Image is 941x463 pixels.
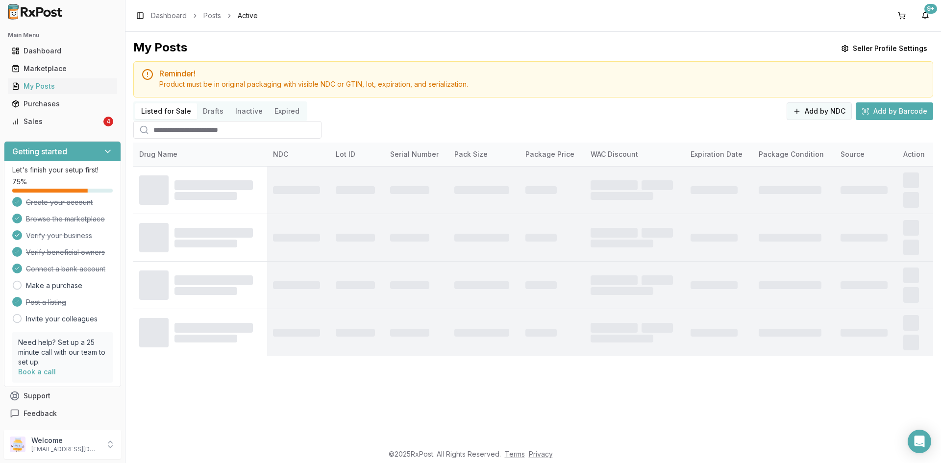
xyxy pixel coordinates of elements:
[18,367,56,376] a: Book a call
[103,117,113,126] div: 4
[238,11,258,21] span: Active
[12,64,113,73] div: Marketplace
[12,117,101,126] div: Sales
[520,143,584,166] th: Package Price
[835,40,933,57] button: Seller Profile Settings
[133,143,267,166] th: Drug Name
[4,43,121,59] button: Dashboard
[12,177,27,187] span: 75 %
[753,143,835,166] th: Package Condition
[8,60,117,77] a: Marketplace
[18,338,107,367] p: Need help? Set up a 25 minute call with our team to set up.
[26,247,105,257] span: Verify beneficial owners
[10,437,25,452] img: User avatar
[151,11,258,21] nav: breadcrumb
[135,103,197,119] button: Listed for Sale
[924,4,937,14] div: 9+
[4,61,121,76] button: Marketplace
[26,297,66,307] span: Post a listing
[24,409,57,418] span: Feedback
[31,445,99,453] p: [EMAIL_ADDRESS][DOMAIN_NAME]
[8,31,117,39] h2: Main Menu
[26,231,92,241] span: Verify your business
[159,70,925,77] h5: Reminder!
[151,11,187,21] a: Dashboard
[8,42,117,60] a: Dashboard
[585,143,685,166] th: WAC Discount
[12,165,113,175] p: Let's finish your setup first!
[26,214,105,224] span: Browse the marketplace
[26,264,105,274] span: Connect a bank account
[448,143,520,166] th: Pack Size
[8,113,117,130] a: Sales4
[4,96,121,112] button: Purchases
[908,430,931,453] div: Open Intercom Messenger
[31,436,99,445] p: Welcome
[159,79,925,89] div: Product must be in original packaging with visible NDC or GTIN, lot, expiration, and serialization.
[4,78,121,94] button: My Posts
[4,4,67,20] img: RxPost Logo
[4,405,121,422] button: Feedback
[856,102,933,120] button: Add by Barcode
[26,281,82,291] a: Make a purchase
[26,314,98,324] a: Invite your colleagues
[685,143,753,166] th: Expiration Date
[8,95,117,113] a: Purchases
[505,450,525,458] a: Terms
[12,99,113,109] div: Purchases
[229,103,269,119] button: Inactive
[330,143,384,166] th: Lot ID
[203,11,221,21] a: Posts
[529,450,553,458] a: Privacy
[133,40,187,57] div: My Posts
[917,8,933,24] button: 9+
[8,77,117,95] a: My Posts
[835,143,897,166] th: Source
[384,143,448,166] th: Serial Number
[787,102,852,120] button: Add by NDC
[267,143,330,166] th: NDC
[12,46,113,56] div: Dashboard
[26,197,93,207] span: Create your account
[269,103,305,119] button: Expired
[4,387,121,405] button: Support
[4,114,121,129] button: Sales4
[12,146,67,157] h3: Getting started
[12,81,113,91] div: My Posts
[897,143,933,166] th: Action
[197,103,229,119] button: Drafts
